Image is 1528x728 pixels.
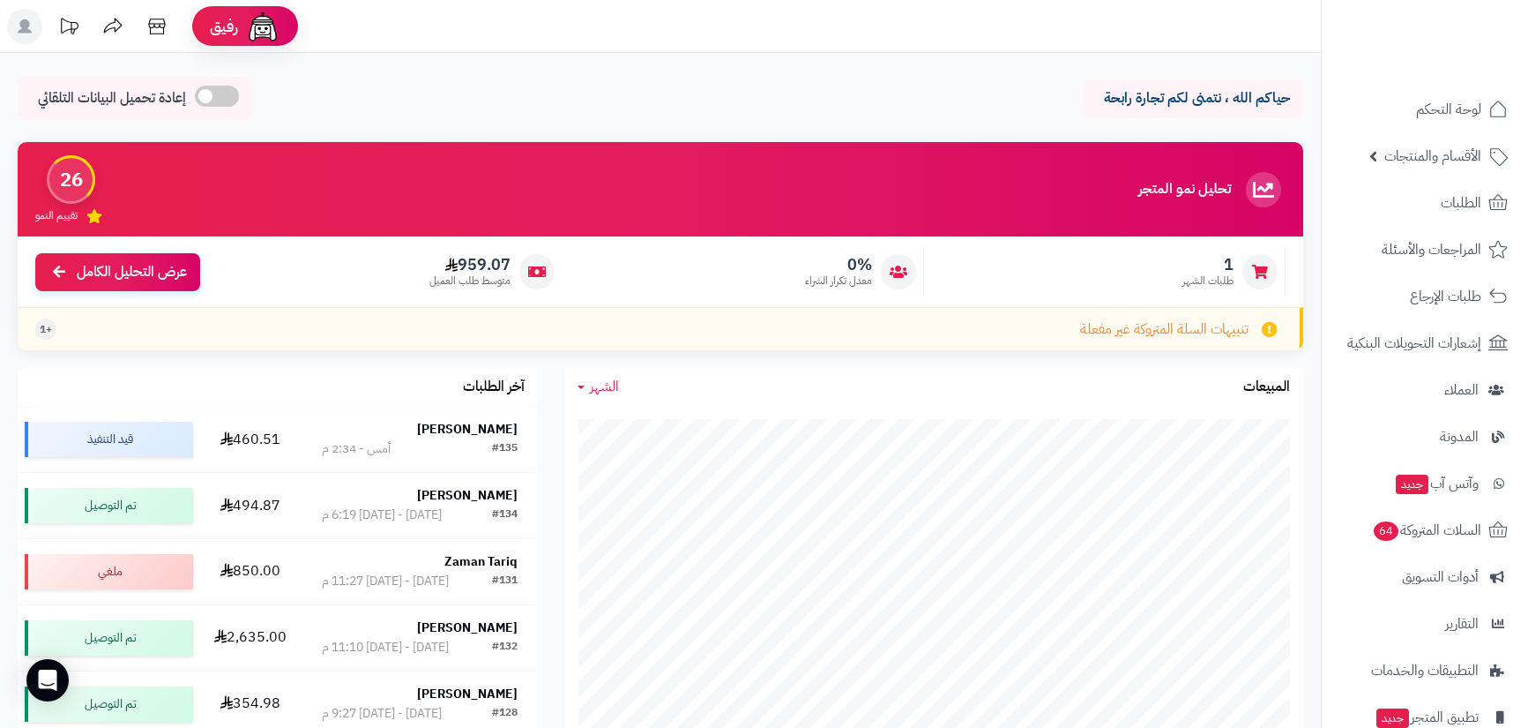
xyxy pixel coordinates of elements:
[429,274,511,289] span: متوسط طلب العميل
[1394,471,1479,496] span: وآتس آب
[1332,275,1517,318] a: طلبات الإرجاع
[1332,556,1517,598] a: أدوات التسويق
[1182,255,1234,274] span: 1
[1416,97,1481,122] span: لوحة التحكم
[200,539,302,604] td: 850.00
[805,274,872,289] span: معدل تكرار الشراء
[1332,322,1517,364] a: إشعارات التحويلات البنكية
[463,379,525,395] h3: آخر الطلبات
[1445,612,1479,636] span: التقارير
[1080,319,1248,340] span: تنبيهات السلة المتروكة غير مفعلة
[25,488,193,523] div: تم التوصيل
[1372,518,1481,543] span: السلات المتروكة
[1332,369,1517,411] a: العملاء
[492,705,518,723] div: #128
[417,685,518,703] strong: [PERSON_NAME]
[1374,522,1398,541] span: 64
[1376,709,1409,728] span: جديد
[35,208,78,223] span: تقييم النمو
[1332,229,1517,271] a: المراجعات والأسئلة
[25,687,193,722] div: تم التوصيل
[429,255,511,274] span: 959.07
[35,253,200,291] a: عرض التحليل الكامل
[25,620,193,656] div: تم التوصيل
[322,440,391,458] div: أمس - 2:34 م
[417,486,518,505] strong: [PERSON_NAME]
[1410,284,1481,309] span: طلبات الإرجاع
[77,262,187,282] span: عرض التحليل الكامل
[200,605,302,671] td: 2,635.00
[200,473,302,538] td: 494.87
[1096,88,1290,109] p: حياكم الله ، نتمنى لكم تجارة رابحة
[245,9,280,44] img: ai-face.png
[492,440,518,458] div: #135
[322,573,449,590] div: [DATE] - [DATE] 11:27 م
[322,639,449,657] div: [DATE] - [DATE] 11:10 م
[1396,475,1428,494] span: جديد
[1243,379,1290,395] h3: المبيعات
[1408,43,1511,80] img: logo-2.png
[1347,331,1481,356] span: إشعارات التحويلات البنكية
[444,552,518,571] strong: Zaman Tariq
[590,376,619,397] span: الشهر
[25,554,193,589] div: ملغي
[417,420,518,439] strong: [PERSON_NAME]
[1441,191,1481,215] span: الطلبات
[25,422,193,457] div: قيد التنفيذ
[1384,144,1481,169] span: الأقسام والمنتجات
[1402,565,1479,589] span: أدوات التسويق
[40,322,52,337] span: +1
[26,659,69,702] div: Open Intercom Messenger
[492,639,518,657] div: #132
[200,407,302,472] td: 460.51
[1332,603,1517,645] a: التقارير
[492,507,518,524] div: #134
[1332,649,1517,692] a: التطبيقات والخدمات
[47,9,91,49] a: تحديثات المنصة
[417,619,518,637] strong: [PERSON_NAME]
[1371,658,1479,683] span: التطبيقات والخدمات
[805,255,872,274] span: 0%
[492,573,518,590] div: #131
[322,705,442,723] div: [DATE] - [DATE] 9:27 م
[578,377,619,397] a: الشهر
[1332,88,1517,131] a: لوحة التحكم
[1382,237,1481,262] span: المراجعات والأسئلة
[1332,182,1517,224] a: الطلبات
[1440,424,1479,449] span: المدونة
[38,88,186,109] span: إعادة تحميل البيانات التلقائي
[1444,378,1479,402] span: العملاء
[322,507,442,524] div: [DATE] - [DATE] 6:19 م
[210,16,238,37] span: رفيق
[1138,182,1231,198] h3: تحليل نمو المتجر
[1182,274,1234,289] span: طلبات الشهر
[1332,416,1517,458] a: المدونة
[1332,509,1517,552] a: السلات المتروكة64
[1332,462,1517,505] a: وآتس آبجديد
